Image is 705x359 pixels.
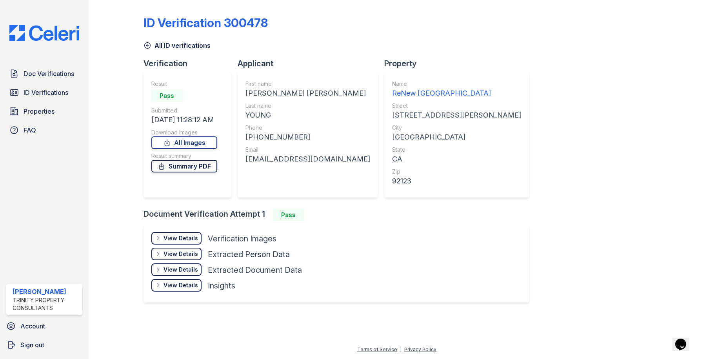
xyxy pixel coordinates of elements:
div: ReNew [GEOGRAPHIC_DATA] [392,88,521,99]
div: Result summary [151,152,217,160]
div: Phone [245,124,370,132]
div: [STREET_ADDRESS][PERSON_NAME] [392,110,521,121]
a: Properties [6,103,82,119]
a: ID Verifications [6,85,82,100]
div: [PERSON_NAME] [PERSON_NAME] [245,88,370,99]
a: Name ReNew [GEOGRAPHIC_DATA] [392,80,521,99]
iframe: chat widget [672,328,697,351]
a: Account [3,318,85,334]
div: Verification Images [208,233,276,244]
span: Sign out [20,340,44,350]
div: Download Images [151,129,217,136]
span: ID Verifications [24,88,68,97]
a: All ID verifications [144,41,211,50]
div: Result [151,80,217,88]
div: Trinity Property Consultants [13,296,79,312]
img: CE_Logo_Blue-a8612792a0a2168367f1c8372b55b34899dd931a85d93a1a3d3e32e68fde9ad4.png [3,25,85,41]
div: Email [245,146,370,154]
span: FAQ [24,125,36,135]
div: State [392,146,521,154]
div: Last name [245,102,370,110]
div: [PHONE_NUMBER] [245,132,370,143]
div: First name [245,80,370,88]
div: CA [392,154,521,165]
div: Street [392,102,521,110]
div: Insights [208,280,235,291]
div: View Details [164,266,198,274]
a: Summary PDF [151,160,217,172]
div: View Details [164,250,198,258]
div: View Details [164,234,198,242]
a: Doc Verifications [6,66,82,82]
div: Property [384,58,535,69]
span: Account [20,321,45,331]
div: Extracted Person Data [208,249,290,260]
a: All Images [151,136,217,149]
div: [PERSON_NAME] [13,287,79,296]
a: Terms of Service [357,346,397,352]
div: [DATE] 11:28:12 AM [151,114,217,125]
div: Document Verification Attempt 1 [144,209,535,221]
div: Pass [151,89,183,102]
div: | [400,346,402,352]
div: [EMAIL_ADDRESS][DOMAIN_NAME] [245,154,370,165]
div: ID Verification 300478 [144,16,268,30]
div: Submitted [151,107,217,114]
div: 92123 [392,176,521,187]
div: Verification [144,58,238,69]
a: Sign out [3,337,85,353]
span: Properties [24,107,55,116]
a: FAQ [6,122,82,138]
div: YOUNG [245,110,370,121]
div: Applicant [238,58,384,69]
div: City [392,124,521,132]
div: Extracted Document Data [208,265,302,276]
a: Privacy Policy [404,346,436,352]
span: Doc Verifications [24,69,74,78]
div: Name [392,80,521,88]
div: [GEOGRAPHIC_DATA] [392,132,521,143]
div: Zip [392,168,521,176]
div: Pass [273,209,304,221]
div: View Details [164,281,198,289]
